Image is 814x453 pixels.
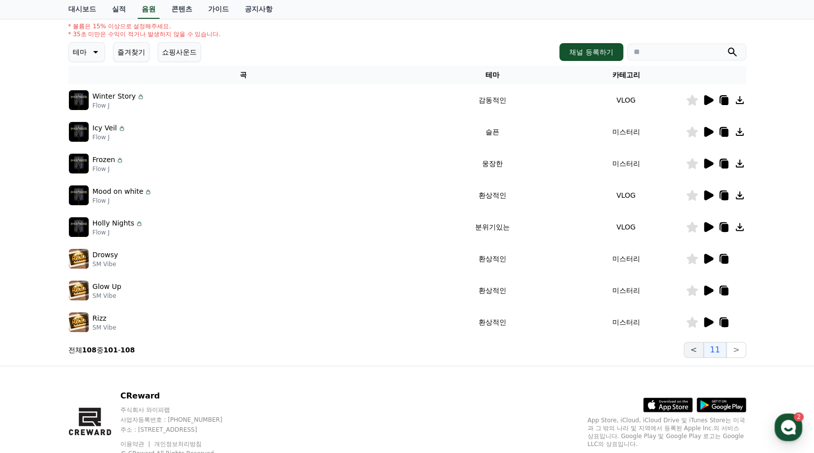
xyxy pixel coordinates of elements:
[93,324,116,332] p: SM Vibe
[419,275,566,306] td: 환상적인
[69,122,89,142] img: music
[113,42,150,62] button: 즐겨찾기
[91,330,103,338] span: 대화
[65,314,128,339] a: 2대화
[566,84,685,116] td: VLOG
[93,282,121,292] p: Glow Up
[68,22,221,30] p: * 볼륨은 15% 이상으로 설정해주세요.
[120,416,241,424] p: 사업자등록번호 : [PHONE_NUMBER]
[566,116,685,148] td: 미스터리
[93,228,144,236] p: Flow J
[154,441,202,448] a: 개인정보처리방침
[566,211,685,243] td: VLOG
[69,217,89,237] img: music
[566,179,685,211] td: VLOG
[566,275,685,306] td: 미스터리
[158,42,201,62] button: 쇼핑사운드
[128,314,190,339] a: 설정
[419,179,566,211] td: 환상적인
[69,154,89,173] img: music
[588,416,746,448] p: App Store, iCloud, iCloud Drive 및 iTunes Store는 미국과 그 밖의 나라 및 지역에서 등록된 Apple Inc.의 서비스 상표입니다. Goo...
[684,342,703,358] button: <
[93,165,124,173] p: Flow J
[93,313,107,324] p: Rizz
[69,249,89,269] img: music
[93,250,118,260] p: Drowsy
[419,116,566,148] td: 슬픈
[419,306,566,338] td: 환상적인
[104,346,118,354] strong: 101
[93,292,121,300] p: SM Vibe
[31,329,37,337] span: 홈
[153,329,165,337] span: 설정
[120,441,152,448] a: 이용약관
[69,90,89,110] img: music
[419,84,566,116] td: 감동적인
[726,342,746,358] button: >
[559,43,623,61] button: 채널 등록하기
[69,312,89,332] img: music
[120,346,135,354] strong: 108
[419,243,566,275] td: 환상적인
[68,345,135,355] p: 전체 중 -
[93,102,145,110] p: Flow J
[93,91,136,102] p: Winter Story
[93,260,118,268] p: SM Vibe
[419,148,566,179] td: 웅장한
[68,42,105,62] button: 테마
[120,426,241,434] p: 주소 : [STREET_ADDRESS]
[68,66,419,84] th: 곡
[93,218,135,228] p: Holly Nights
[69,281,89,300] img: music
[69,185,89,205] img: music
[82,346,97,354] strong: 108
[566,306,685,338] td: 미스터리
[3,314,65,339] a: 홈
[419,211,566,243] td: 분위기있는
[93,123,117,133] p: Icy Veil
[566,243,685,275] td: 미스터리
[93,155,115,165] p: Frozen
[566,148,685,179] td: 미스터리
[93,133,126,141] p: Flow J
[419,66,566,84] th: 테마
[73,45,87,59] p: 테마
[93,197,153,205] p: Flow J
[101,314,104,322] span: 2
[120,406,241,414] p: 주식회사 와이피랩
[120,390,241,402] p: CReward
[704,342,726,358] button: 11
[93,186,144,197] p: Mood on white
[566,66,685,84] th: 카테고리
[68,30,221,38] p: * 35초 미만은 수익이 적거나 발생하지 않을 수 있습니다.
